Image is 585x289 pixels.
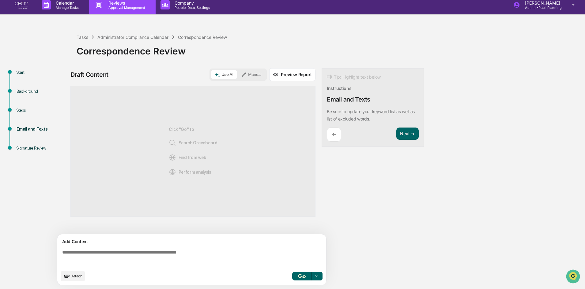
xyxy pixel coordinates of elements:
[71,274,82,278] span: Attach
[51,6,82,10] p: Manage Tasks
[327,109,415,121] p: Be sure to update your keyword list as well as list of excluded words.
[51,77,76,83] span: Attestations
[565,269,582,285] iframe: Open customer support
[178,35,227,40] div: Correspondence Review
[12,77,40,83] span: Preclearance
[396,128,419,140] button: Next ➔
[327,96,370,103] div: Email and Texts
[169,154,176,161] img: Web
[61,104,74,108] span: Pylon
[104,6,148,10] p: Approval Management
[61,271,85,281] button: upload document
[104,49,111,56] button: Start new chat
[170,6,213,10] p: People, Data, Settings
[4,75,42,86] a: 🖐️Preclearance
[61,238,323,245] div: Add Content
[17,107,67,113] div: Steps
[21,47,100,53] div: Start new chat
[269,68,315,81] button: Preview Report
[327,86,352,91] div: Instructions
[17,69,67,76] div: Start
[77,35,88,40] div: Tasks
[17,145,67,151] div: Signature Review
[97,35,168,40] div: Administrator Compliance Calendar
[6,13,111,23] p: How can we help?
[77,41,582,57] div: Correspondence Review
[70,71,108,78] div: Draft Content
[6,47,17,58] img: 1746055101610-c473b297-6a78-478c-a979-82029cc54cd1
[169,169,211,176] span: Perform analysis
[169,169,176,176] img: Analysis
[42,75,78,86] a: 🗄️Attestations
[169,154,206,161] span: Find from web
[298,274,305,278] img: Go
[4,86,41,97] a: 🔎Data Lookup
[51,0,82,6] p: Calendar
[43,103,74,108] a: Powered byPylon
[170,0,213,6] p: Company
[169,139,176,146] img: Search
[44,78,49,83] div: 🗄️
[169,96,217,207] div: Click "Go" to
[520,0,563,6] p: [PERSON_NAME]
[520,6,563,10] p: Admin • Pearl Planning
[17,88,67,94] div: Background
[15,1,29,9] img: logo
[169,139,217,146] span: Search Greenboard
[104,0,148,6] p: Reviews
[292,272,312,280] button: Go
[6,78,11,83] div: 🖐️
[211,70,237,79] button: Use AI
[6,89,11,94] div: 🔎
[332,132,336,137] p: ←
[21,53,77,58] div: We're available if you need us!
[17,126,67,132] div: Email and Texts
[238,70,265,79] button: Manual
[12,89,39,95] span: Data Lookup
[327,73,381,81] div: Tip: Highlight text below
